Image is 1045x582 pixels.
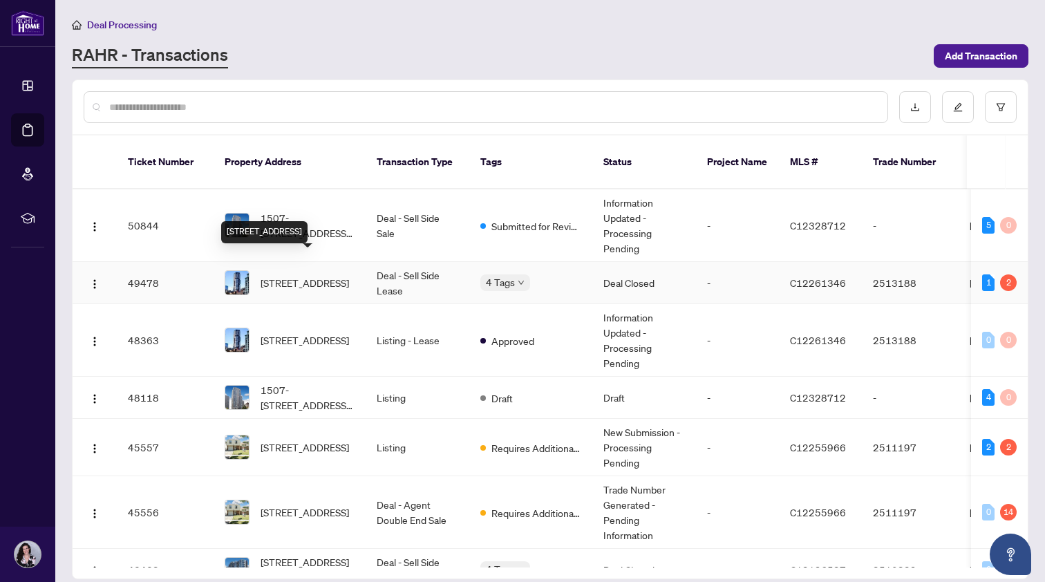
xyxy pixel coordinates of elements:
[1000,389,1017,406] div: 0
[214,135,366,189] th: Property Address
[225,328,249,352] img: thumbnail-img
[592,419,696,476] td: New Submission - Processing Pending
[790,276,846,289] span: C12261346
[592,476,696,549] td: Trade Number Generated - Pending Information
[261,210,355,241] span: 1507-[STREET_ADDRESS][PERSON_NAME]
[862,262,959,304] td: 2513188
[1000,217,1017,234] div: 0
[982,504,995,520] div: 0
[117,262,214,304] td: 49478
[862,304,959,377] td: 2513188
[1000,332,1017,348] div: 0
[518,566,525,573] span: down
[225,500,249,524] img: thumbnail-img
[486,561,515,577] span: 4 Tags
[985,91,1017,123] button: filter
[87,19,157,31] span: Deal Processing
[790,563,846,576] span: C12196527
[934,44,1028,68] button: Add Transaction
[790,334,846,346] span: C12261346
[366,419,469,476] td: Listing
[89,279,100,290] img: Logo
[89,336,100,347] img: Logo
[790,391,846,404] span: C12328712
[117,377,214,419] td: 48118
[117,135,214,189] th: Ticket Number
[996,102,1006,112] span: filter
[592,304,696,377] td: Information Updated - Processing Pending
[982,274,995,291] div: 1
[261,440,349,455] span: [STREET_ADDRESS]
[84,501,106,523] button: Logo
[1000,274,1017,291] div: 2
[910,102,920,112] span: download
[366,262,469,304] td: Deal - Sell Side Lease
[261,332,349,348] span: [STREET_ADDRESS]
[366,304,469,377] td: Listing - Lease
[696,135,779,189] th: Project Name
[469,135,592,189] th: Tags
[1000,504,1017,520] div: 14
[779,135,862,189] th: MLS #
[696,476,779,549] td: -
[117,189,214,262] td: 50844
[84,329,106,351] button: Logo
[491,218,581,234] span: Submitted for Review
[261,505,349,520] span: [STREET_ADDRESS]
[945,45,1017,67] span: Add Transaction
[592,377,696,419] td: Draft
[696,262,779,304] td: -
[84,558,106,581] button: Logo
[366,189,469,262] td: Deal - Sell Side Sale
[790,219,846,232] span: C12328712
[899,91,931,123] button: download
[84,214,106,236] button: Logo
[221,221,308,243] div: [STREET_ADDRESS]
[89,565,100,576] img: Logo
[225,271,249,294] img: thumbnail-img
[1000,439,1017,456] div: 2
[982,439,995,456] div: 2
[790,441,846,453] span: C12255966
[982,217,995,234] div: 5
[366,476,469,549] td: Deal - Agent Double End Sale
[592,189,696,262] td: Information Updated - Processing Pending
[491,333,534,348] span: Approved
[592,135,696,189] th: Status
[491,440,581,456] span: Requires Additional Docs
[225,214,249,237] img: thumbnail-img
[72,44,228,68] a: RAHR - Transactions
[486,274,515,290] span: 4 Tags
[11,10,44,36] img: logo
[942,91,974,123] button: edit
[491,505,581,520] span: Requires Additional Docs
[696,419,779,476] td: -
[117,476,214,549] td: 45556
[491,391,513,406] span: Draft
[225,435,249,459] img: thumbnail-img
[89,221,100,232] img: Logo
[89,393,100,404] img: Logo
[696,304,779,377] td: -
[990,534,1031,575] button: Open asap
[982,332,995,348] div: 0
[862,189,959,262] td: -
[366,135,469,189] th: Transaction Type
[89,443,100,454] img: Logo
[261,275,349,290] span: [STREET_ADDRESS]
[366,377,469,419] td: Listing
[592,262,696,304] td: Deal Closed
[225,558,249,581] img: thumbnail-img
[862,476,959,549] td: 2511197
[84,386,106,409] button: Logo
[790,506,846,518] span: C12255966
[982,389,995,406] div: 4
[862,419,959,476] td: 2511197
[117,304,214,377] td: 48363
[696,377,779,419] td: -
[953,102,963,112] span: edit
[862,377,959,419] td: -
[518,279,525,286] span: down
[72,20,82,30] span: home
[15,541,41,567] img: Profile Icon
